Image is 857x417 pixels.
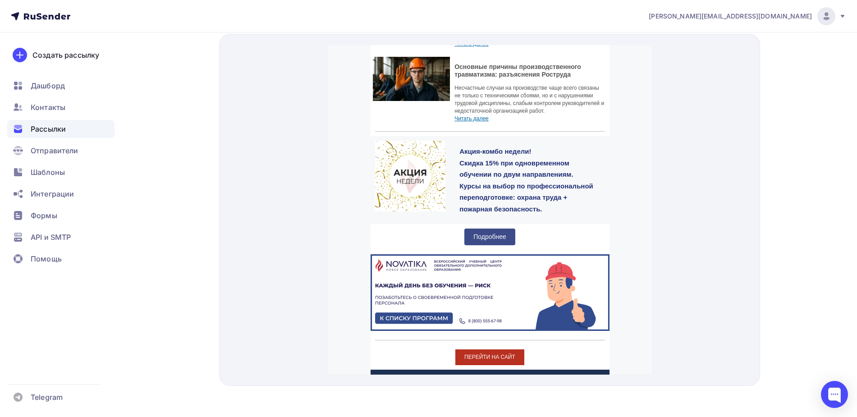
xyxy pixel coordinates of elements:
[137,183,188,200] a: Подробнее
[127,70,161,77] a: Читать далее
[31,392,63,403] span: Telegram
[31,167,65,178] span: Шаблоны
[7,206,115,225] a: Формы
[7,120,115,138] a: Рассылки
[32,50,99,60] div: Создать рассылку
[31,188,74,199] span: Интеграции
[47,86,277,87] table: divider
[7,163,115,181] a: Шаблоны
[127,18,277,33] h3: Основные причины производственного травматизма: разъяснения Роструда
[7,98,115,116] a: Контакты
[649,12,812,21] span: [PERSON_NAME][EMAIL_ADDRESS][DOMAIN_NAME]
[31,102,65,113] span: Контакты
[45,12,123,56] img: Картинка
[7,142,115,160] a: Отправители
[649,7,846,25] a: [PERSON_NAME][EMAIL_ADDRESS][DOMAIN_NAME]
[31,253,62,264] span: Помощь
[132,102,266,168] span: Акция-комбо недели! Скидка 15% при одновременном обучении по двум направлениям. Курсы на выбор по...
[31,80,65,91] span: Дашборд
[128,304,197,320] a: ПЕРЕЙТИ НА САЙТ
[31,210,57,221] span: Формы
[31,145,78,156] span: Отправители
[31,124,66,134] span: Рассылки
[31,232,71,243] span: API и SMTP
[137,309,188,315] span: ПЕРЕЙТИ НА САЙТ
[127,39,277,69] p: Несчастные случаи на производстве чаще всего связаны не только с техническими сбоями, но и с нару...
[7,77,115,95] a: Дашборд
[146,188,179,195] span: Подробнее
[43,209,282,286] img: В курсе всех событий и акций!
